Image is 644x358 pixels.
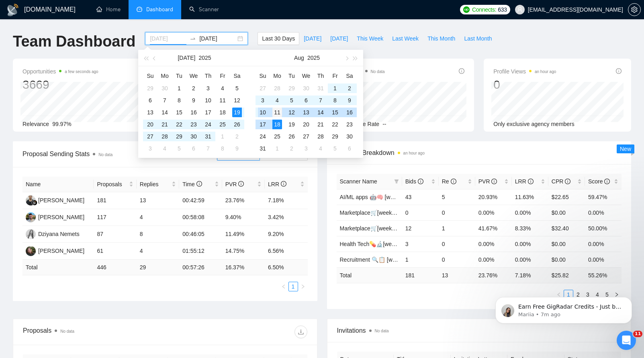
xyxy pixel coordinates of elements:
td: 2025-08-27 [299,130,313,142]
td: 2025-08-02 [230,130,244,142]
div: 4 [218,83,227,93]
span: 11 [633,331,642,337]
td: 59.47% [585,189,622,205]
img: DN [26,229,36,239]
span: No data [371,69,385,74]
div: 22 [330,120,340,129]
td: 2025-08-25 [270,130,284,142]
img: FG [26,195,36,205]
div: 30 [345,132,354,141]
a: HH[PERSON_NAME] [26,247,84,254]
span: to [190,35,196,42]
td: 2025-08-22 [328,118,342,130]
th: Su [143,69,157,82]
td: 2025-08-04 [157,142,172,155]
td: 2025-07-08 [172,94,186,106]
div: 21 [160,120,170,129]
span: info-circle [238,181,244,187]
td: 2025-08-18 [270,118,284,130]
span: This Month [427,34,455,43]
div: 1 [272,144,282,153]
div: 24 [258,132,268,141]
button: setting [628,3,641,16]
td: 2025-08-23 [342,118,357,130]
td: 2025-07-31 [313,82,328,94]
div: 16 [189,108,198,117]
td: 2025-08-21 [313,118,328,130]
th: Mo [157,69,172,82]
td: 2025-08-08 [215,142,230,155]
button: [DATE] [178,50,195,66]
td: 2025-08-24 [256,130,270,142]
div: message notification from Mariia, 7m ago. Earn Free GigRadar Credits - Just by Sharing Your Story... [12,17,149,43]
td: 2025-07-03 [201,82,215,94]
div: 8 [218,144,227,153]
div: 19 [232,108,242,117]
span: user [517,7,523,12]
td: 2025-08-12 [284,106,299,118]
span: New [620,146,631,152]
td: 2025-08-11 [270,106,284,118]
div: 29 [287,83,296,93]
td: 2025-07-01 [172,82,186,94]
span: info-circle [604,179,610,184]
td: 2025-06-30 [157,82,172,94]
td: 2025-09-03 [299,142,313,155]
th: We [299,69,313,82]
td: 2025-08-19 [284,118,299,130]
td: 2025-07-20 [143,118,157,130]
td: 2025-07-05 [230,82,244,94]
div: 3669 [22,77,98,92]
th: Mo [270,69,284,82]
div: 4 [160,144,170,153]
div: 4 [272,96,282,105]
th: Su [256,69,270,82]
td: 2025-08-26 [284,130,299,142]
div: 7 [160,96,170,105]
div: Dziyana Nemets [38,230,80,238]
input: End date [199,34,236,43]
td: 2025-08-20 [299,118,313,130]
a: 1 [289,282,298,291]
div: 9 [345,96,354,105]
div: 24 [203,120,213,129]
td: 5 [439,189,475,205]
a: DNDziyana Nemets [26,230,80,237]
span: filter [393,175,401,187]
td: 2025-09-01 [270,142,284,155]
div: 2 [345,83,354,93]
iframe: Intercom live chat [617,331,636,350]
span: [DATE] [304,34,321,43]
th: Fr [328,69,342,82]
div: 14 [160,108,170,117]
td: 20.93% [475,189,512,205]
div: 3 [301,144,311,153]
a: Health Tech💊🔬[weekend] [340,241,409,247]
div: 29 [174,132,184,141]
div: 6 [301,96,311,105]
div: 31 [316,83,325,93]
img: HH [26,246,36,256]
td: 2025-08-07 [201,142,215,155]
th: Tu [284,69,299,82]
td: 2025-08-04 [270,94,284,106]
td: 2025-08-05 [284,94,299,106]
div: 12 [232,96,242,105]
td: 2025-08-10 [256,106,270,118]
div: 23 [189,120,198,129]
div: 19 [287,120,296,129]
h1: Team Dashboard [13,32,135,51]
div: 15 [174,108,184,117]
td: 2025-07-30 [299,82,313,94]
div: 15 [330,108,340,117]
span: Last Month [464,34,492,43]
span: Replies [140,180,170,189]
a: AI/ML apps 🤖🧠 [weekdays] [340,194,413,200]
div: 18 [272,120,282,129]
th: Fr [215,69,230,82]
div: 27 [258,83,268,93]
div: 6 [189,144,198,153]
span: Proposal Sending Stats [22,149,217,159]
td: 2025-07-11 [215,94,230,106]
div: 17 [203,108,213,117]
